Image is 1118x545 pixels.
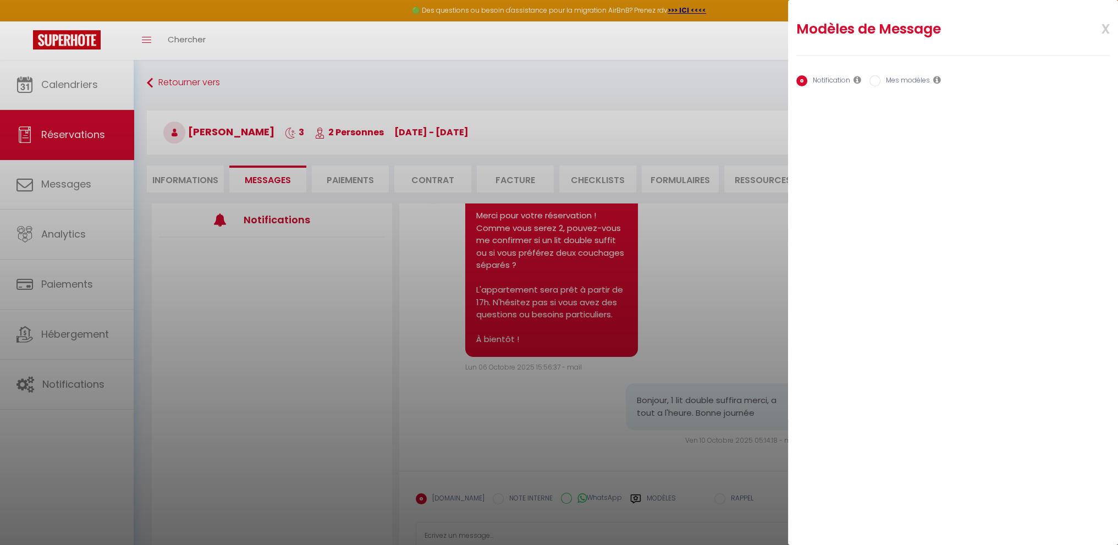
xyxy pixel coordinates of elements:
[796,20,1053,38] h2: Modèles de Message
[933,75,941,84] i: Les modèles généraux sont visibles par vous et votre équipe
[853,75,861,84] i: Les notifications sont visibles par toi et ton équipe
[1075,15,1110,41] span: x
[807,75,850,87] label: Notification
[880,75,930,87] label: Mes modèles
